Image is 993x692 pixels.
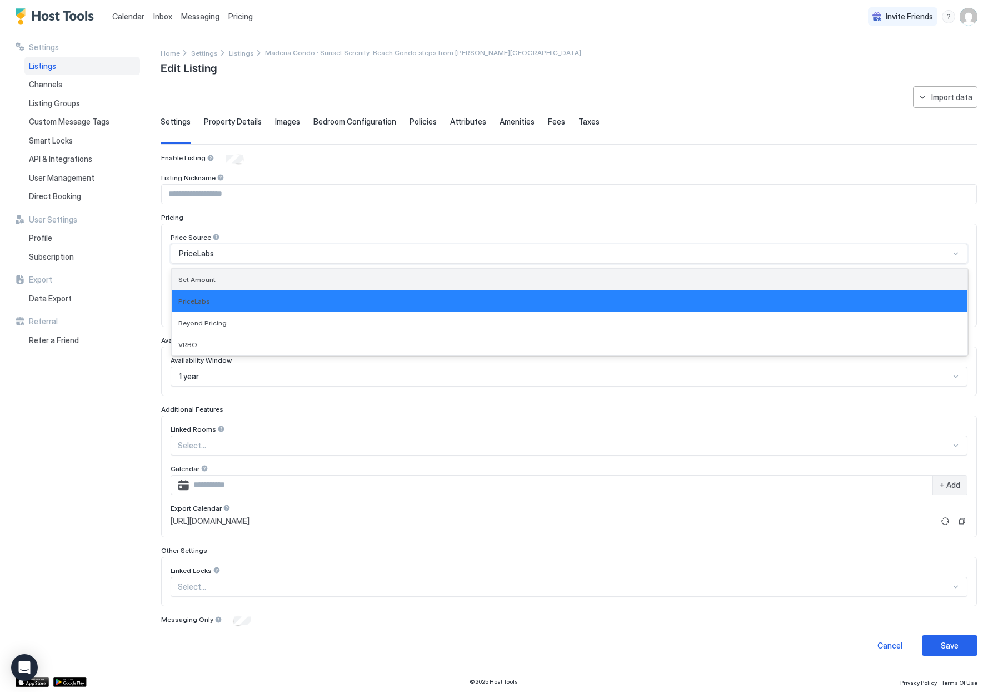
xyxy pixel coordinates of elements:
span: Direct Booking [29,191,81,201]
span: Enable Listing [161,154,206,162]
span: + Add [940,480,960,490]
span: PriceLabs [179,249,214,259]
span: Export Calendar [171,504,222,512]
a: Refer a Friend [24,331,140,350]
a: Direct Booking [24,187,140,206]
span: Messaging Only [161,615,213,624]
span: Images [275,117,300,127]
span: Referral [29,317,58,327]
button: Refresh [939,515,952,528]
button: Import data [913,86,977,108]
a: Host Tools Logo [16,8,99,25]
a: Listings [24,57,140,76]
span: Availability Window [171,356,232,364]
span: Custom Message Tags [29,117,109,127]
span: Price Source [171,233,211,241]
span: Listings [229,49,254,57]
div: Cancel [877,640,902,651]
span: Breadcrumb [265,48,581,57]
span: Smart Locks [29,136,73,146]
span: Calendar [112,12,144,21]
div: Import data [931,91,972,103]
span: Listings [29,61,56,71]
button: Cancel [862,635,917,656]
span: Pricing [161,213,183,221]
a: Channels [24,75,140,94]
span: Edit Listing [161,58,217,75]
span: Amenities [500,117,535,127]
span: Data Export [29,294,72,304]
span: Calendar [171,464,199,473]
a: Profile [24,229,140,248]
span: Privacy Policy [900,679,937,686]
span: 1 year [179,372,199,382]
span: Bedroom Configuration [313,117,396,127]
span: Messaging [181,12,219,21]
span: Fees [548,117,565,127]
span: © 2025 Host Tools [470,678,518,685]
a: Subscription [24,248,140,266]
a: Home [161,47,180,58]
span: Availability [161,336,194,344]
span: Set Amount [178,275,216,284]
span: VRBO [178,340,197,349]
span: Inbox [153,12,172,21]
a: Terms Of Use [941,676,977,688]
span: Attributes [450,117,486,127]
span: Settings [29,42,59,52]
a: Smart Locks [24,131,140,150]
span: Additional Features [161,405,223,413]
span: Linked Rooms [171,425,216,433]
span: Other Settings [161,546,207,555]
span: Taxes [578,117,600,127]
span: API & Integrations [29,154,92,164]
a: User Management [24,169,140,187]
button: Save [922,635,977,656]
a: Listings [229,47,254,58]
a: Settings [191,47,218,58]
a: Privacy Policy [900,676,937,688]
span: Home [161,49,180,57]
a: Messaging [181,11,219,22]
a: API & Integrations [24,150,140,169]
span: Settings [191,49,218,57]
span: Subscription [29,252,74,262]
span: Property Details [204,117,262,127]
span: Refer a Friend [29,335,79,345]
a: [URL][DOMAIN_NAME] [171,516,934,526]
a: Inbox [153,11,172,22]
span: Beyond Pricing [178,319,227,327]
span: Channels [29,80,62,90]
span: Terms Of Use [941,679,977,686]
span: Listing Nickname [161,174,216,182]
span: Export [29,275,52,285]
div: menu [942,10,955,23]
span: Policies [410,117,437,127]
span: Settings [161,117,191,127]
span: User Settings [29,215,77,225]
input: Input Field [189,476,932,495]
span: Invite Friends [886,12,933,22]
a: Custom Message Tags [24,112,140,131]
span: PriceLabs [178,297,210,305]
button: Copy [956,516,967,527]
div: Breadcrumb [191,47,218,58]
div: Breadcrumb [161,47,180,58]
span: Linked Locks [171,566,212,575]
div: Breadcrumb [229,47,254,58]
span: User Management [29,173,94,183]
span: Listing Groups [29,98,80,108]
input: Input Field [162,185,976,204]
a: Data Export [24,289,140,308]
a: Listing Groups [24,94,140,113]
a: App Store [16,677,49,687]
span: Pricing [228,12,253,22]
span: [URL][DOMAIN_NAME] [171,516,250,526]
div: Save [941,640,959,651]
div: Open Intercom Messenger [11,654,38,681]
a: Calendar [112,11,144,22]
a: Google Play Store [53,677,87,687]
